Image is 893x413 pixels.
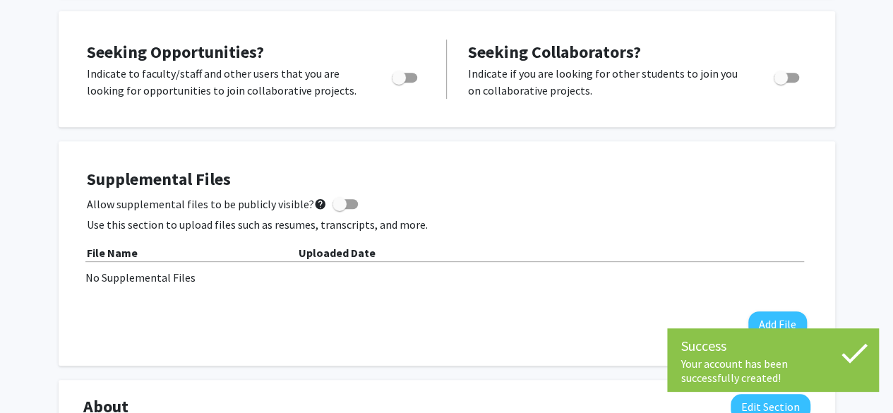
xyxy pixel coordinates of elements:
[681,357,865,385] div: Your account has been successfully created!
[87,196,327,213] span: Allow supplemental files to be publicly visible?
[85,269,808,286] div: No Supplemental Files
[87,216,807,233] p: Use this section to upload files such as resumes, transcripts, and more.
[314,196,327,213] mat-icon: help
[87,169,807,190] h4: Supplemental Files
[386,65,425,86] div: Toggle
[299,246,376,260] b: Uploaded Date
[11,349,60,402] iframe: Chat
[87,65,365,99] p: Indicate to faculty/staff and other users that you are looking for opportunities to join collabor...
[87,246,138,260] b: File Name
[748,311,807,337] button: Add File
[87,41,264,63] span: Seeking Opportunities?
[768,65,807,86] div: Toggle
[681,335,865,357] div: Success
[468,41,641,63] span: Seeking Collaborators?
[468,65,747,99] p: Indicate if you are looking for other students to join you on collaborative projects.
